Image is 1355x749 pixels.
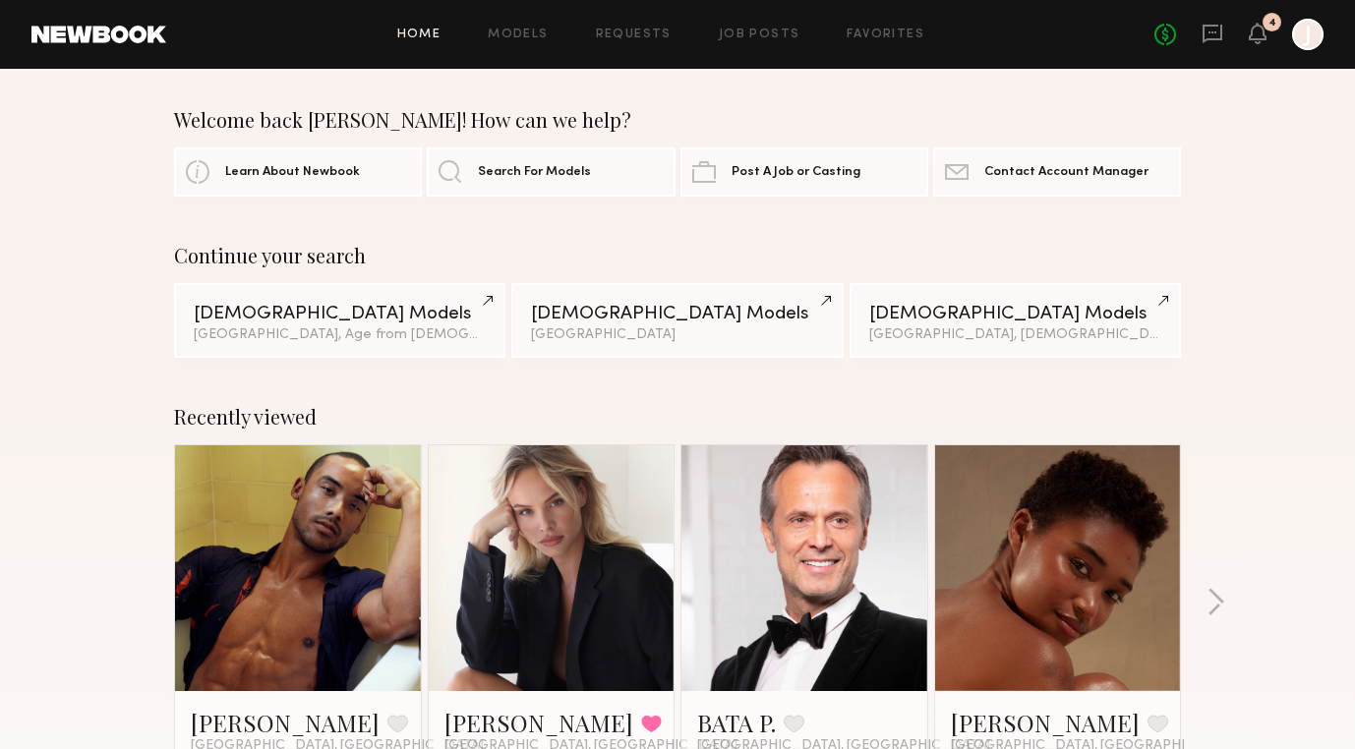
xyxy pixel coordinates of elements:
[596,29,672,41] a: Requests
[488,29,548,41] a: Models
[191,707,380,738] a: [PERSON_NAME]
[531,305,823,323] div: [DEMOGRAPHIC_DATA] Models
[194,328,486,342] div: [GEOGRAPHIC_DATA], Age from [DEMOGRAPHIC_DATA].
[444,707,633,738] a: [PERSON_NAME]
[427,147,675,197] a: Search For Models
[531,328,823,342] div: [GEOGRAPHIC_DATA]
[478,166,591,179] span: Search For Models
[951,707,1140,738] a: [PERSON_NAME]
[984,166,1149,179] span: Contact Account Manager
[850,283,1181,358] a: [DEMOGRAPHIC_DATA] Models[GEOGRAPHIC_DATA], [DEMOGRAPHIC_DATA] / [DEMOGRAPHIC_DATA]
[511,283,843,358] a: [DEMOGRAPHIC_DATA] Models[GEOGRAPHIC_DATA]
[933,147,1181,197] a: Contact Account Manager
[732,166,860,179] span: Post A Job or Casting
[397,29,442,41] a: Home
[194,305,486,323] div: [DEMOGRAPHIC_DATA] Models
[174,244,1181,267] div: Continue your search
[1292,19,1324,50] a: J
[697,707,776,738] a: BATA P.
[174,147,422,197] a: Learn About Newbook
[869,328,1161,342] div: [GEOGRAPHIC_DATA], [DEMOGRAPHIC_DATA] / [DEMOGRAPHIC_DATA]
[719,29,800,41] a: Job Posts
[174,405,1181,429] div: Recently viewed
[847,29,924,41] a: Favorites
[174,108,1181,132] div: Welcome back [PERSON_NAME]! How can we help?
[1268,18,1276,29] div: 4
[680,147,928,197] a: Post A Job or Casting
[869,305,1161,323] div: [DEMOGRAPHIC_DATA] Models
[174,283,505,358] a: [DEMOGRAPHIC_DATA] Models[GEOGRAPHIC_DATA], Age from [DEMOGRAPHIC_DATA].
[225,166,360,179] span: Learn About Newbook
